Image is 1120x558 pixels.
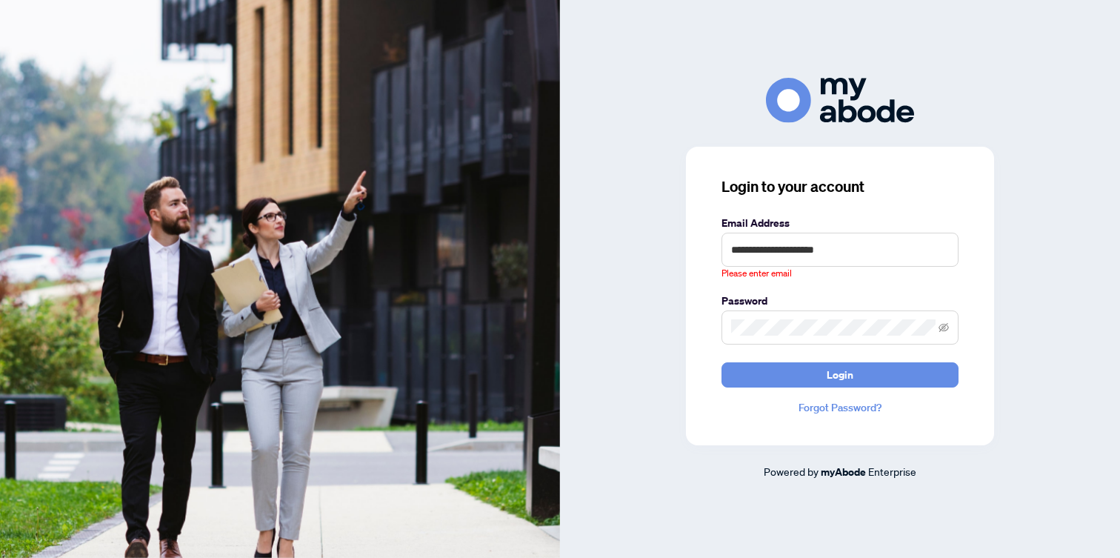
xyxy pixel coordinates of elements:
[939,322,949,333] span: eye-invisible
[721,399,959,416] a: Forgot Password?
[721,176,959,197] h3: Login to your account
[827,363,853,387] span: Login
[721,362,959,388] button: Login
[721,293,959,309] label: Password
[766,78,914,123] img: ma-logo
[764,465,819,478] span: Powered by
[721,267,792,281] span: Please enter email
[721,215,959,231] label: Email Address
[868,465,916,478] span: Enterprise
[821,464,866,480] a: myAbode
